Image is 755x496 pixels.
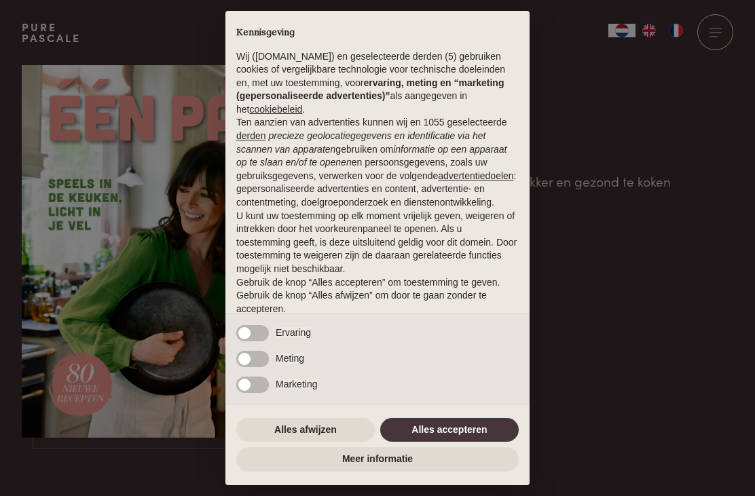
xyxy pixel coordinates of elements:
a: cookiebeleid [249,104,302,115]
button: Meer informatie [236,447,519,472]
em: precieze geolocatiegegevens en identificatie via het scannen van apparaten [236,130,485,155]
p: Ten aanzien van advertenties kunnen wij en 1055 geselecteerde gebruiken om en persoonsgegevens, z... [236,116,519,209]
p: Gebruik de knop “Alles accepteren” om toestemming te geven. Gebruik de knop “Alles afwijzen” om d... [236,276,519,316]
span: Meting [276,353,304,364]
span: Marketing [276,379,317,389]
button: Alles accepteren [380,418,519,442]
em: informatie op een apparaat op te slaan en/of te openen [236,144,507,168]
button: Alles afwijzen [236,418,375,442]
span: Ervaring [276,327,311,338]
button: derden [236,130,266,143]
button: advertentiedoelen [438,170,513,183]
p: U kunt uw toestemming op elk moment vrijelijk geven, weigeren of intrekken door het voorkeurenpan... [236,210,519,276]
strong: ervaring, meting en “marketing (gepersonaliseerde advertenties)” [236,77,504,102]
p: Wij ([DOMAIN_NAME]) en geselecteerde derden (5) gebruiken cookies of vergelijkbare technologie vo... [236,50,519,117]
h2: Kennisgeving [236,27,519,39]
